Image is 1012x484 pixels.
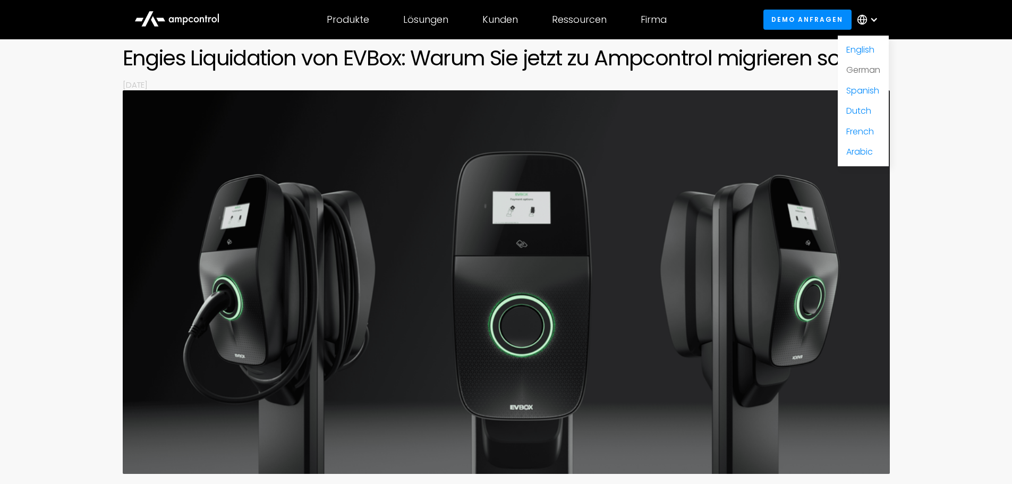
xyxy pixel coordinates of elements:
[846,64,880,76] a: German
[846,125,874,138] a: French
[482,14,518,26] div: Kunden
[552,14,607,26] div: Ressourcen
[641,14,667,26] div: Firma
[403,14,448,26] div: Lösungen
[846,146,873,158] a: Arabic
[327,14,369,26] div: Produkte
[763,10,852,29] a: Demo anfragen
[846,84,879,97] a: Spanish
[123,79,890,90] p: [DATE]
[846,44,874,56] a: English
[846,105,871,117] a: Dutch
[123,45,890,71] h1: Engies Liquidation von EVBox: Warum Sie jetzt zu Ampcontrol migrieren sollten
